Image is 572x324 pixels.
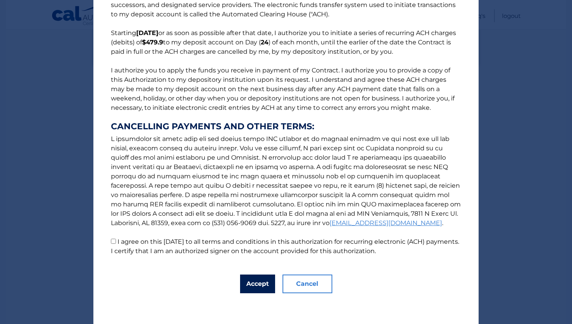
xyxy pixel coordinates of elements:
label: I agree on this [DATE] to all terms and conditions in this authorization for recurring electronic... [111,238,459,255]
button: Accept [240,275,275,293]
b: [DATE] [136,29,158,37]
b: $479.9 [142,39,163,46]
a: [EMAIL_ADDRESS][DOMAIN_NAME] [330,219,442,227]
b: 24 [261,39,268,46]
button: Cancel [282,275,332,293]
strong: CANCELLING PAYMENTS AND OTHER TERMS: [111,122,461,131]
